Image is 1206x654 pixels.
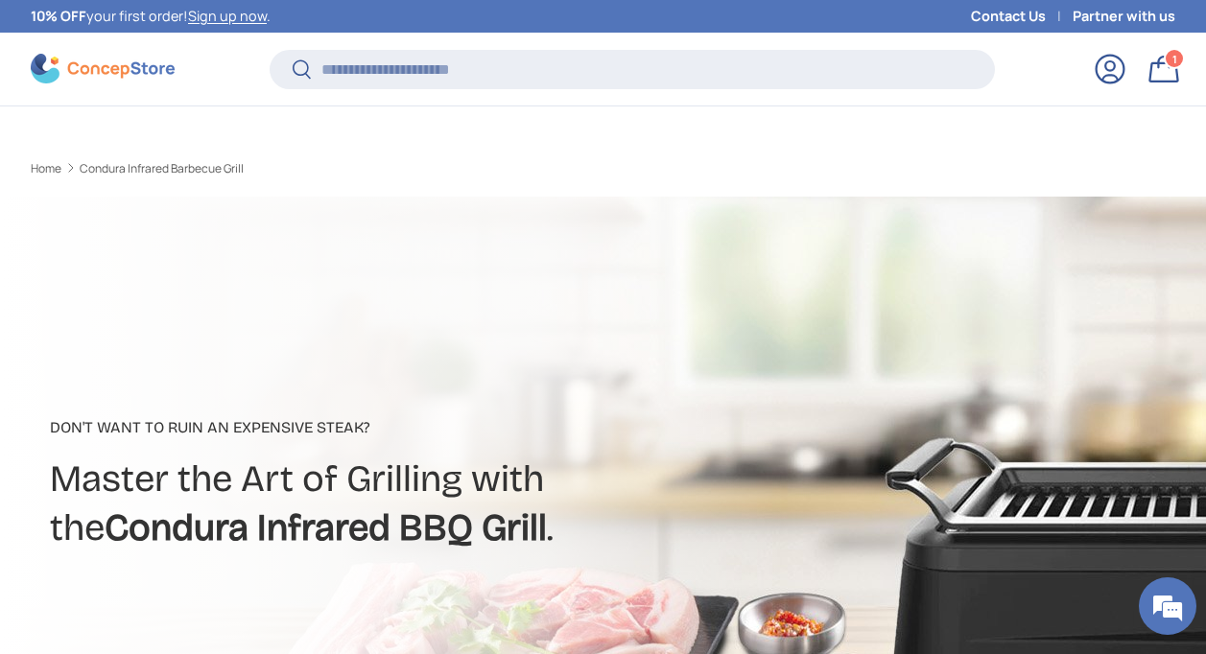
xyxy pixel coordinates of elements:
[31,160,637,177] nav: Breadcrumbs
[105,505,547,549] strong: Condura Infrared BBQ Grill
[971,6,1073,27] a: Contact Us
[31,163,61,175] a: Home
[50,416,787,439] p: Don't want to ruin an expensive steak?
[1172,51,1177,65] span: 1
[188,7,267,25] a: Sign up now
[31,7,86,25] strong: 10% OFF
[1073,6,1175,27] a: Partner with us
[80,163,244,175] a: Condura Infrared Barbecue Grill
[31,6,271,27] p: your first order! .
[50,455,787,551] h2: Master the Art of Grilling with the .
[31,54,175,83] img: ConcepStore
